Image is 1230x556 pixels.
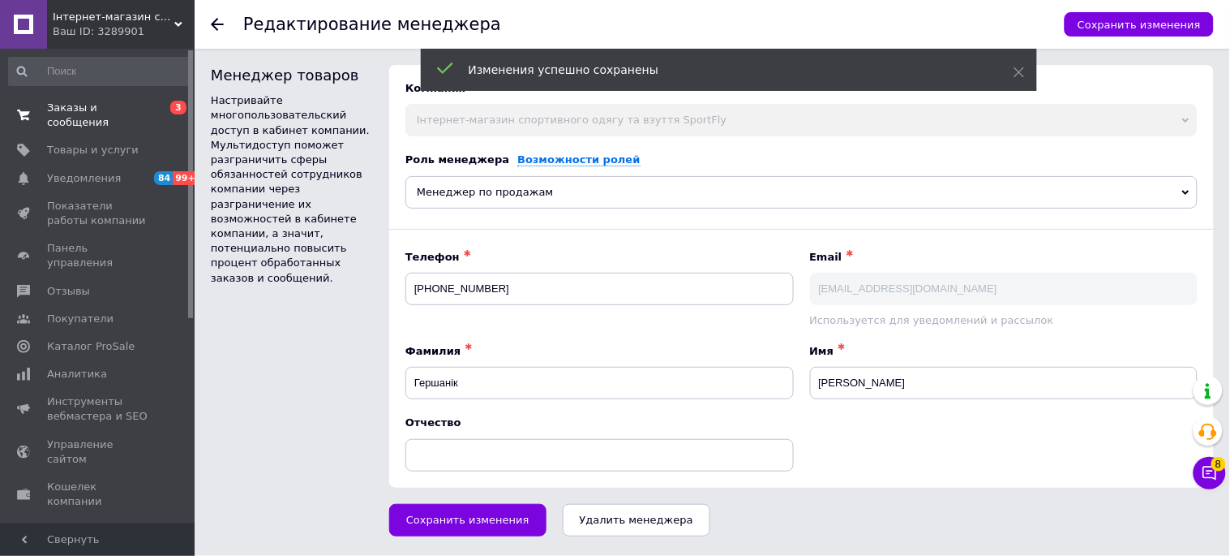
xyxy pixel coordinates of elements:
[47,522,88,537] span: Маркет
[389,504,546,537] button: Сохранить изменения
[846,248,854,258] span: ✱
[47,339,135,354] span: Каталог ProSale
[405,176,1198,209] span: Менеджер по продажам
[47,394,150,424] span: Инструменты вебмастера и SEO
[47,284,90,299] span: Отзывы
[211,18,224,31] div: Вернуться назад
[1065,12,1214,37] button: Сохранить изменения
[838,343,845,353] span: ✱
[47,367,107,381] span: Аналитика
[405,82,465,94] span: Компания
[47,171,121,186] span: Уведомления
[405,416,461,429] span: Отчество
[47,241,150,270] span: Панель управления
[810,345,834,357] span: Имя
[47,101,150,130] span: Заказы и сообщения
[405,153,509,167] div: Роль менеджера
[517,153,640,166] a: Возможности ролей
[405,345,461,357] span: Фамилия
[47,312,114,326] span: Покупатели
[1211,456,1226,471] span: 8
[1194,457,1226,489] button: Чат с покупателем8
[465,343,472,353] span: ✱
[170,101,186,114] span: 3
[405,273,794,305] input: +38 093 1234567
[47,480,150,509] span: Кошелек компании
[47,199,150,228] span: Показатели работы компании
[211,94,370,283] span: Настривайте многопользовательский доступ в кабинет компании. Мультидоступ поможет разграничить сф...
[563,504,710,537] button: Удалить менеджера
[810,273,1198,305] input: info@gmail.com
[8,57,191,86] input: Поиск
[406,514,529,526] span: Сохранить изменения
[1078,19,1201,31] span: Сохранить изменения
[154,171,173,185] span: 84
[464,248,471,258] span: ✱
[810,314,1054,326] span: Используется для уведомлений и рассылок
[469,62,973,78] div: Изменения успешно сохранены
[405,251,460,263] span: Телефон
[173,171,199,185] span: 99+
[405,104,1198,136] span: Інтернет-магазин спортивного одягу та взуття SportFly
[810,251,842,263] span: Email
[47,143,139,157] span: Товары и услуги
[47,437,150,467] span: Управление сайтом
[243,15,501,34] h1: Редактирование менеджера
[53,10,174,24] span: Інтернет-магазин спортивного одягу та взуття SportFly
[211,67,359,84] span: Менеджер товаров
[580,514,693,526] span: Удалить менеджера
[53,24,195,39] div: Ваш ID: 3289901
